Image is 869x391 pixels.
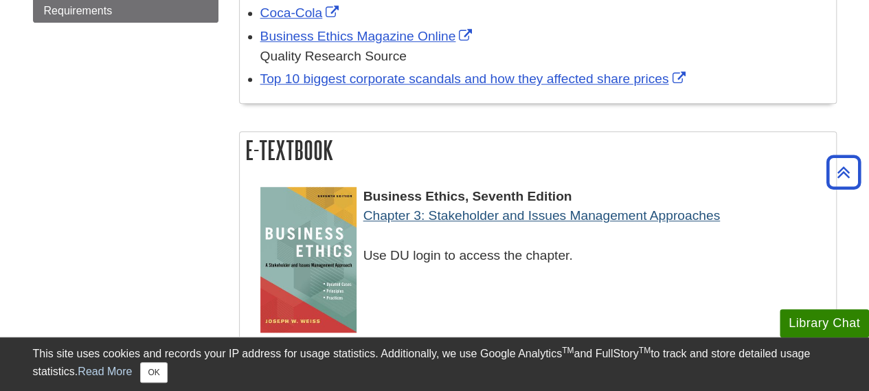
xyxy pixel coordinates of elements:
sup: TM [639,346,651,355]
div: This site uses cookies and records your IP address for usage statistics. Additionally, we use Goo... [33,346,837,383]
a: Chapter 3: Stakeholder and Issues Management Approaches [363,208,720,223]
div: Use DU login to access the chapter. [260,206,829,265]
sup: TM [562,346,574,355]
h2: E-Textbook [240,132,836,168]
a: Link opens in new window [260,71,689,86]
img: Cover Art [260,187,357,333]
a: Back to Top [822,163,866,181]
a: Link opens in new window [260,5,343,20]
button: Close [140,362,167,383]
a: Read More [78,366,132,377]
span: Business Ethics, Seventh Edition [363,189,572,203]
div: Quality Research Source [260,47,829,67]
button: Library Chat [780,309,869,337]
a: Link opens in new window [260,29,476,43]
